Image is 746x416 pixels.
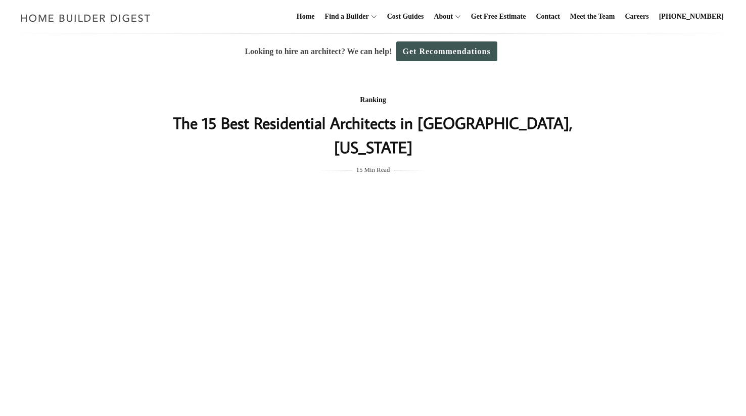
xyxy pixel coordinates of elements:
[467,1,530,33] a: Get Free Estimate
[383,1,428,33] a: Cost Guides
[655,1,728,33] a: [PHONE_NUMBER]
[430,1,452,33] a: About
[621,1,653,33] a: Careers
[321,1,369,33] a: Find a Builder
[16,8,155,28] img: Home Builder Digest
[566,1,619,33] a: Meet the Team
[171,111,575,159] h1: The 15 Best Residential Architects in [GEOGRAPHIC_DATA], [US_STATE]
[396,41,497,61] a: Get Recommendations
[293,1,319,33] a: Home
[532,1,564,33] a: Contact
[360,96,386,104] a: Ranking
[356,164,390,175] span: 15 Min Read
